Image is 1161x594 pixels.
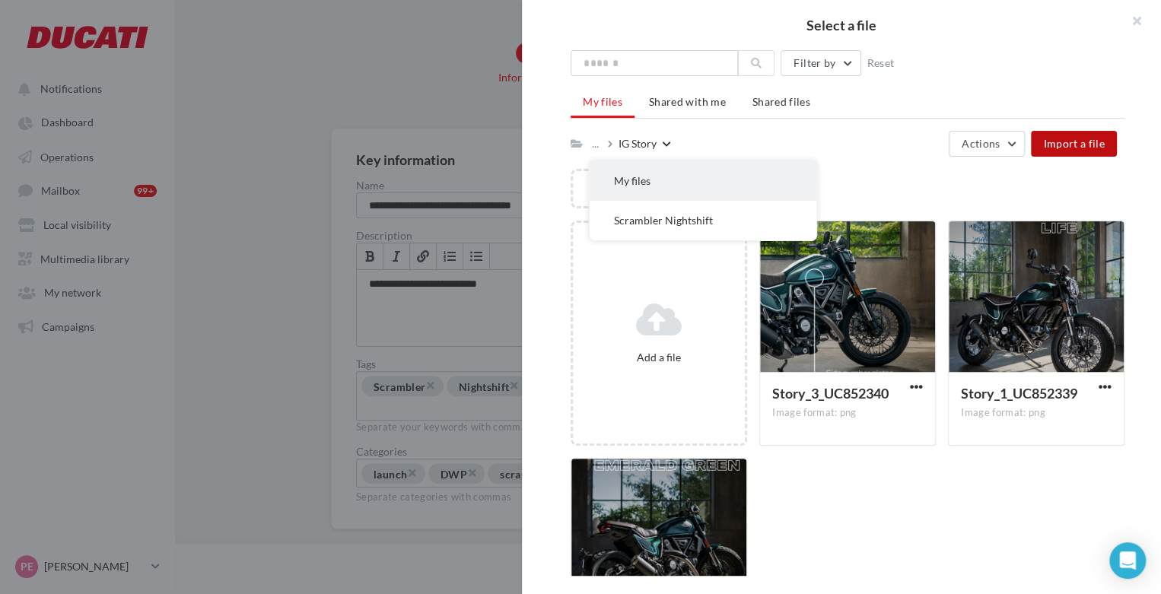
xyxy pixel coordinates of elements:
span: Shared files [752,95,810,108]
button: Import a file [1031,131,1117,157]
button: Actions [949,131,1025,157]
div: IG Story [619,136,657,151]
div: Image format: png [772,406,923,420]
button: Filter by [781,50,860,76]
span: Import a file [1043,137,1105,150]
span: Shared with me [649,95,726,108]
span: Story_1_UC852339 [961,385,1077,402]
span: My files [583,95,622,108]
span: Actions [962,137,1000,150]
button: My files [590,161,816,201]
div: Add a folder [573,181,745,196]
div: Image format: png [961,406,1112,420]
div: ... [589,133,602,154]
button: Scrambler Nightshift [590,201,816,240]
span: Story_3_UC852340 [772,385,889,402]
div: Open Intercom Messenger [1109,542,1146,579]
button: Reset [861,54,901,72]
h2: Select a file [546,18,1137,32]
div: Add a file [579,350,739,365]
